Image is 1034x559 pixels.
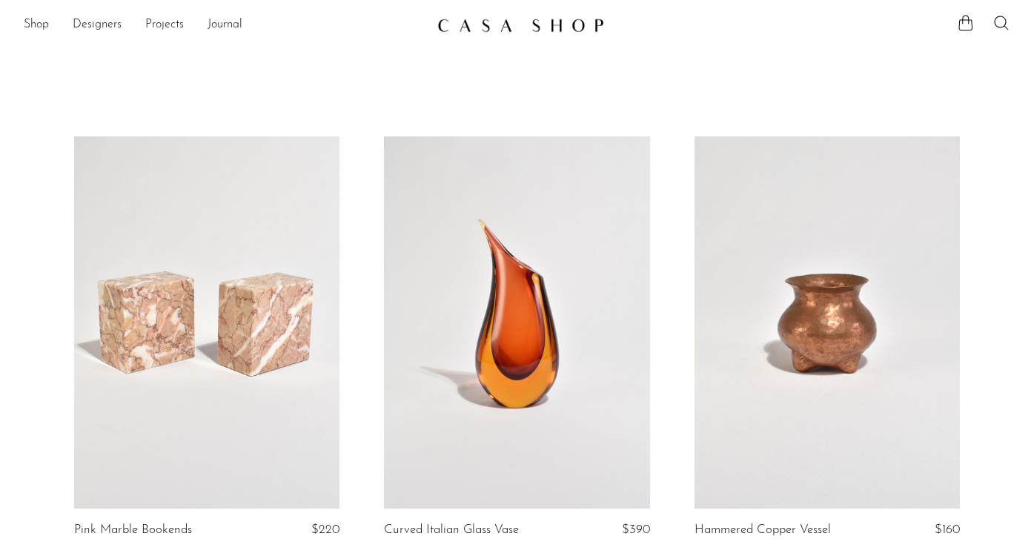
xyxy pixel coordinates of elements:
span: $160 [935,523,960,536]
span: $390 [622,523,650,536]
a: Projects [145,16,184,35]
ul: NEW HEADER MENU [24,13,425,38]
a: Hammered Copper Vessel [695,523,831,537]
nav: Desktop navigation [24,13,425,38]
a: Journal [208,16,242,35]
a: Shop [24,16,49,35]
a: Designers [73,16,122,35]
a: Pink Marble Bookends [74,523,192,537]
a: Curved Italian Glass Vase [384,523,519,537]
span: $220 [311,523,339,536]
